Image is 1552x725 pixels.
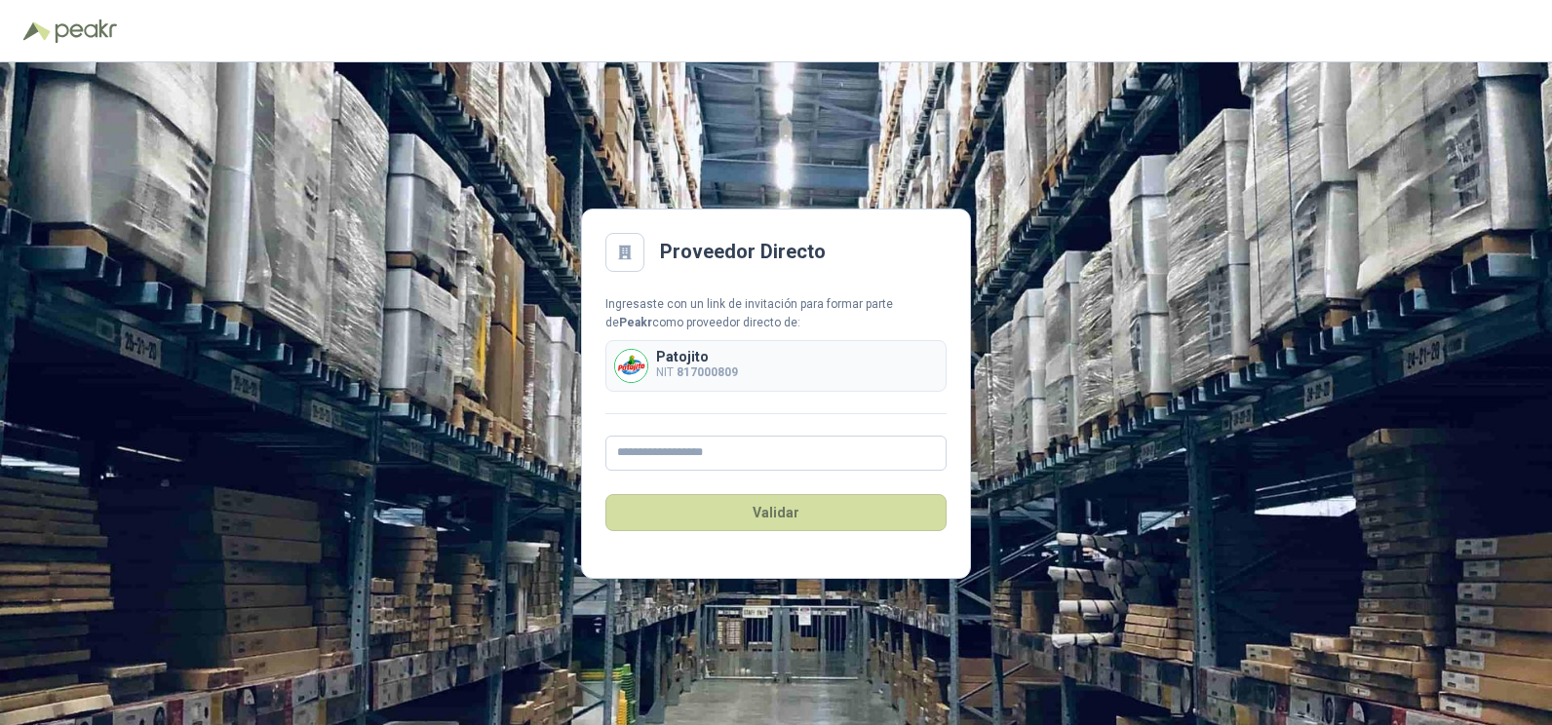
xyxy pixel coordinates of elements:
p: Patojito [656,350,738,363]
b: 817000809 [677,365,738,379]
div: Ingresaste con un link de invitación para formar parte de como proveedor directo de: [605,295,947,332]
b: Peakr [619,316,652,329]
img: Logo [23,21,51,41]
p: NIT [656,363,738,382]
img: Company Logo [615,350,647,382]
button: Validar [605,494,947,531]
h2: Proveedor Directo [660,237,826,267]
img: Peakr [55,19,117,43]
